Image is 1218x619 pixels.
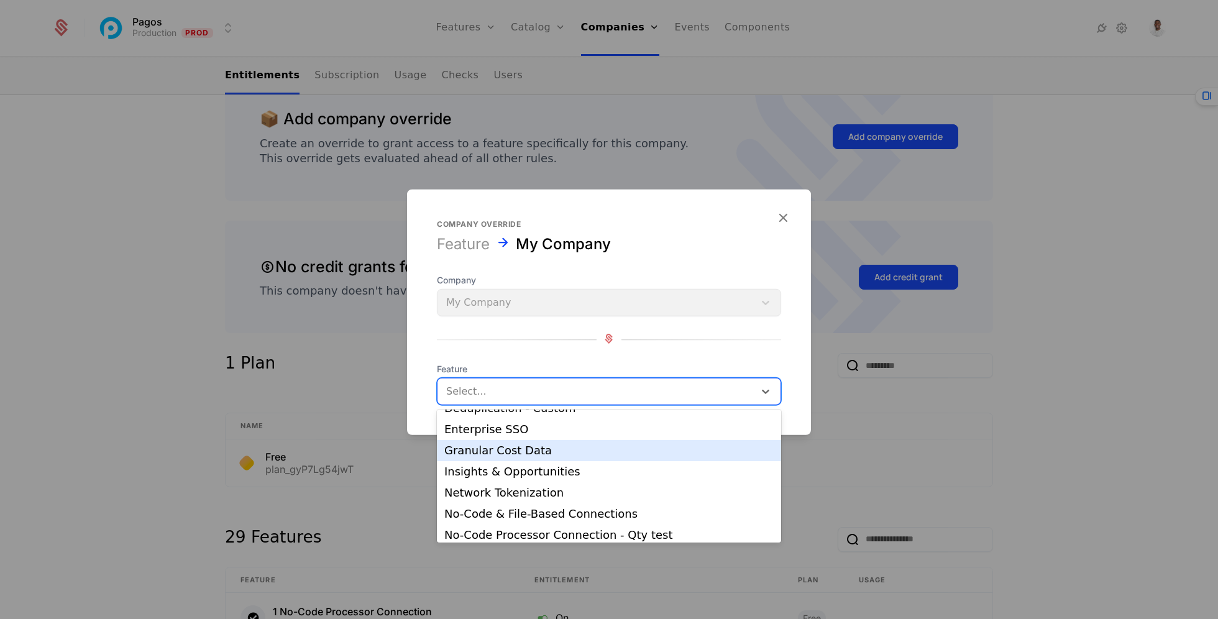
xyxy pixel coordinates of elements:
div: Deduplication - Custom [444,403,774,414]
div: Company override [437,219,781,229]
div: No-Code & File-Based Connections [444,508,774,520]
div: Insights & Opportunities [444,466,774,477]
div: Feature [437,234,490,254]
div: My Company [516,234,611,254]
div: Granular Cost Data [444,445,774,456]
span: Feature [437,363,781,375]
span: Company [437,274,781,287]
div: No-Code Processor Connection - Qty test [444,530,774,541]
div: Network Tokenization [444,487,774,498]
div: Enterprise SSO [444,424,774,435]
